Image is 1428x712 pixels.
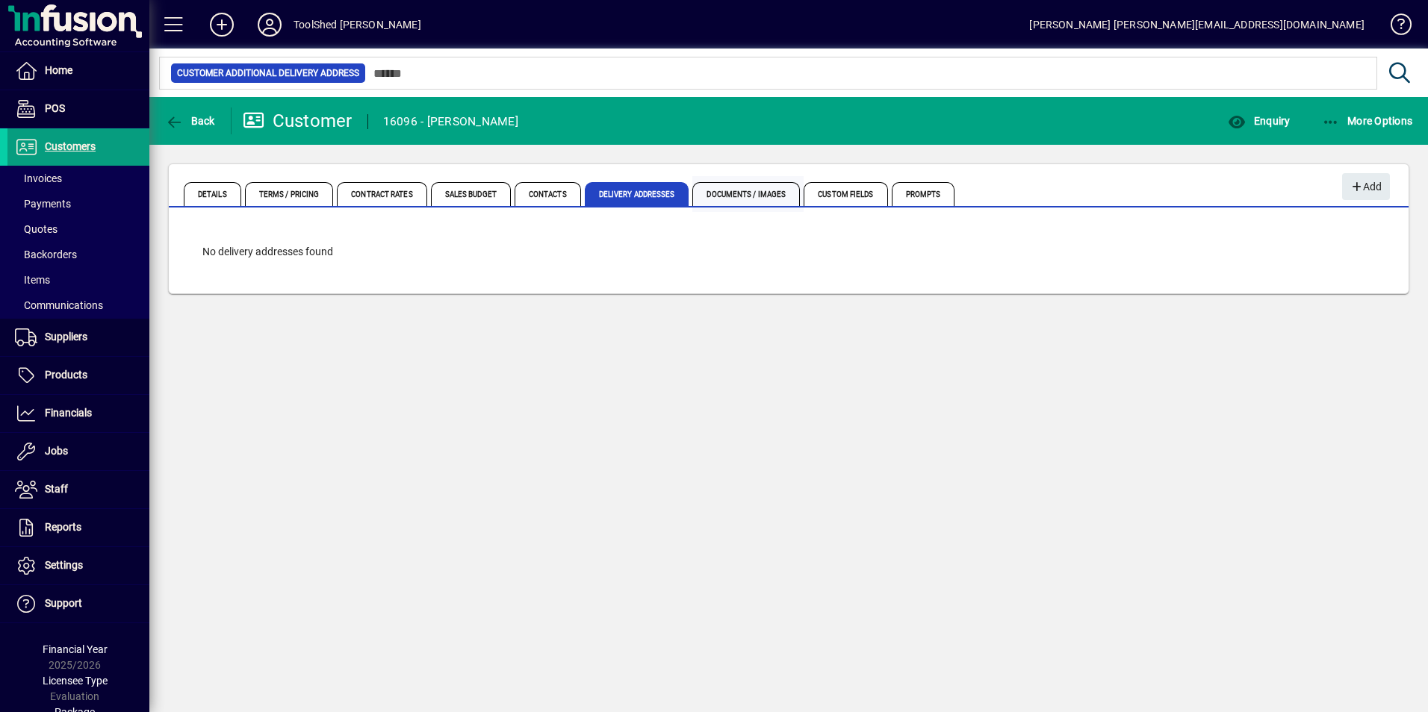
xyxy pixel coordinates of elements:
[892,182,955,206] span: Prompts
[1379,3,1409,51] a: Knowledge Base
[337,182,426,206] span: Contract Rates
[43,675,108,687] span: Licensee Type
[7,216,149,242] a: Quotes
[161,107,219,134] button: Back
[43,643,108,655] span: Financial Year
[804,182,887,206] span: Custom Fields
[45,559,83,571] span: Settings
[45,140,96,152] span: Customers
[7,471,149,508] a: Staff
[45,407,92,419] span: Financials
[15,223,58,235] span: Quotes
[7,509,149,546] a: Reports
[15,172,62,184] span: Invoices
[45,102,65,114] span: POS
[184,182,241,206] span: Details
[7,191,149,216] a: Payments
[45,597,82,609] span: Support
[45,521,81,533] span: Reports
[246,11,294,38] button: Profile
[243,109,353,133] div: Customer
[1029,13,1365,37] div: [PERSON_NAME] [PERSON_NAME][EMAIL_ADDRESS][DOMAIN_NAME]
[431,182,511,206] span: Sales Budget
[7,242,149,267] a: Backorders
[7,395,149,432] a: Financials
[1322,115,1413,127] span: More Options
[177,66,359,81] span: Customer Additional Delivery Address
[187,229,1390,275] div: No delivery addresses found
[1224,107,1294,134] button: Enquiry
[45,483,68,495] span: Staff
[198,11,246,38] button: Add
[294,13,421,37] div: ToolShed [PERSON_NAME]
[383,110,518,134] div: 16096 - [PERSON_NAME]
[515,182,581,206] span: Contacts
[7,357,149,394] a: Products
[7,547,149,584] a: Settings
[7,90,149,128] a: POS
[7,166,149,191] a: Invoices
[15,299,103,311] span: Communications
[585,182,689,206] span: Delivery Addresses
[692,182,800,206] span: Documents / Images
[165,115,215,127] span: Back
[45,445,68,457] span: Jobs
[245,182,334,206] span: Terms / Pricing
[45,64,72,76] span: Home
[1228,115,1290,127] span: Enquiry
[15,274,50,286] span: Items
[7,433,149,470] a: Jobs
[7,267,149,293] a: Items
[15,198,71,210] span: Payments
[7,585,149,622] a: Support
[7,52,149,90] a: Home
[1342,173,1390,200] button: Add
[45,331,87,343] span: Suppliers
[45,369,87,381] span: Products
[7,293,149,318] a: Communications
[1350,175,1382,199] span: Add
[7,319,149,356] a: Suppliers
[1318,107,1417,134] button: More Options
[149,107,232,134] app-page-header-button: Back
[15,249,77,260] span: Backorders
